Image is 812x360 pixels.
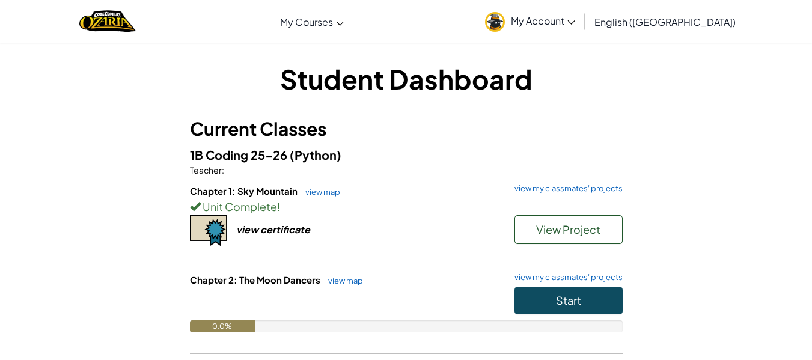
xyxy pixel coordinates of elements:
[290,147,341,162] span: (Python)
[277,200,280,213] span: !
[79,9,135,34] a: Ozaria by CodeCombat logo
[514,287,623,314] button: Start
[594,16,736,28] span: English ([GEOGRAPHIC_DATA])
[190,165,222,175] span: Teacher
[588,5,742,38] a: English ([GEOGRAPHIC_DATA])
[190,60,623,97] h1: Student Dashboard
[536,222,600,236] span: View Project
[190,274,322,285] span: Chapter 2: The Moon Dancers
[280,16,333,28] span: My Courses
[190,215,227,246] img: certificate-icon.png
[190,115,623,142] h3: Current Classes
[299,187,340,197] a: view map
[222,165,224,175] span: :
[556,293,581,307] span: Start
[190,147,290,162] span: 1B Coding 25-26
[190,320,255,332] div: 0.0%
[508,273,623,281] a: view my classmates' projects
[479,2,581,40] a: My Account
[508,185,623,192] a: view my classmates' projects
[322,276,363,285] a: view map
[236,223,310,236] div: view certificate
[485,12,505,32] img: avatar
[190,185,299,197] span: Chapter 1: Sky Mountain
[511,14,575,27] span: My Account
[274,5,350,38] a: My Courses
[190,223,310,236] a: view certificate
[201,200,277,213] span: Unit Complete
[514,215,623,244] button: View Project
[79,9,135,34] img: Home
